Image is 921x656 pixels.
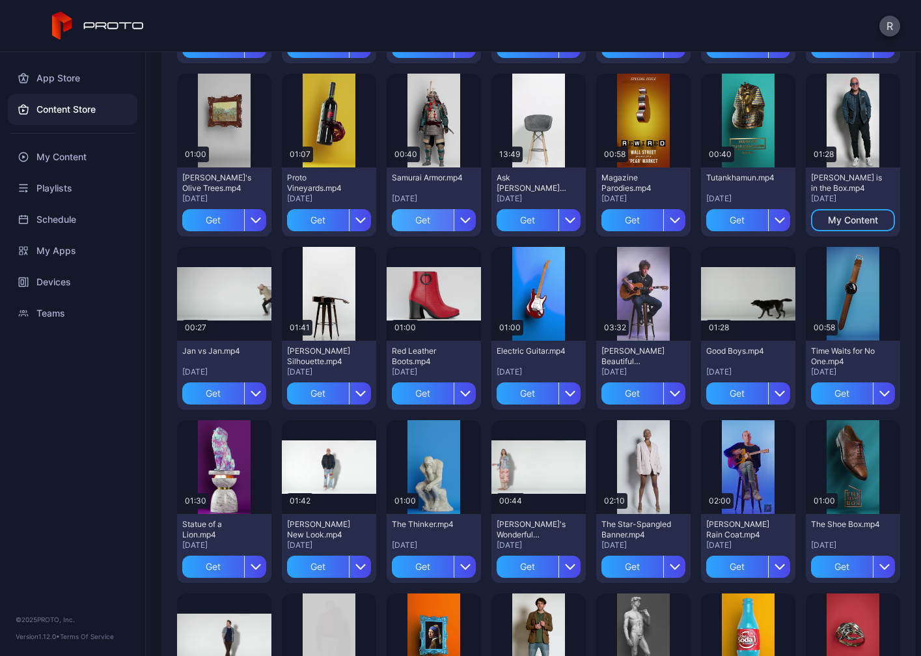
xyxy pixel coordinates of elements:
button: Get [392,382,476,405]
div: Van Gogh's Olive Trees.mp4 [182,173,254,193]
div: Get [497,209,558,231]
div: Meghan's Wonderful Wardrobe.mp4 [497,519,568,540]
button: Get [287,556,371,578]
div: [DATE] [392,193,476,204]
button: Get [601,209,685,231]
div: [DATE] [392,540,476,550]
div: [DATE] [287,367,371,377]
div: Get [182,209,244,231]
div: Electric Guitar.mp4 [497,346,568,356]
button: Get [706,556,790,578]
div: Get [497,382,558,405]
div: Get [287,556,349,578]
div: Tutankhamun.mp4 [706,173,778,183]
div: Get [182,382,244,405]
div: [DATE] [811,540,895,550]
div: Statue of a Lion.mp4 [182,519,254,540]
div: [DATE] [811,367,895,377]
div: Good Boys.mp4 [706,346,778,356]
div: [DATE] [497,193,581,204]
div: Get [811,382,873,405]
button: Get [497,556,581,578]
div: Howie Mandel's New Look.mp4 [287,519,359,540]
button: My Content [811,209,895,231]
div: [DATE] [182,193,266,204]
div: Red Leather Boots.mp4 [392,346,463,367]
div: Get [287,382,349,405]
button: Get [287,209,371,231]
button: Get [601,556,685,578]
div: Ryan Pollie's Rain Coat.mp4 [706,519,778,540]
div: [DATE] [182,367,266,377]
button: Get [497,382,581,405]
div: The Shoe Box.mp4 [811,519,883,530]
div: Get [706,382,768,405]
div: [DATE] [601,193,685,204]
button: Get [811,382,895,405]
button: Get [182,209,266,231]
div: Howie Mandel is in the Box.mp4 [811,173,883,193]
div: Get [497,556,558,578]
button: Get [392,556,476,578]
a: App Store [8,63,137,94]
div: Get [706,209,768,231]
div: Get [182,556,244,578]
div: Get [287,209,349,231]
div: Magazine Parodies.mp4 [601,173,673,193]
div: [DATE] [601,367,685,377]
div: [DATE] [706,540,790,550]
div: The Thinker.mp4 [392,519,463,530]
button: Get [811,556,895,578]
div: [DATE] [706,367,790,377]
div: Get [811,556,873,578]
div: Get [706,556,768,578]
div: Get [601,209,663,231]
div: [DATE] [287,193,371,204]
div: The Star-Spangled Banner.mp4 [601,519,673,540]
a: Playlists [8,173,137,204]
a: My Content [8,141,137,173]
div: [DATE] [601,540,685,550]
div: © 2025 PROTO, Inc. [16,614,130,625]
a: Teams [8,298,137,329]
span: Version 1.12.0 • [16,633,60,640]
div: Billy Morrison's Beautiful Disaster.mp4 [601,346,673,367]
div: Time Waits for No One.mp4 [811,346,883,367]
a: Content Store [8,94,137,125]
a: Schedule [8,204,137,235]
div: [DATE] [287,540,371,550]
button: Get [392,209,476,231]
div: [DATE] [182,540,266,550]
a: Devices [8,266,137,298]
div: Samurai Armor.mp4 [392,173,463,183]
button: Get [601,382,685,405]
button: Get [497,209,581,231]
div: Ask Tim Draper Anything.mp4 [497,173,568,193]
a: My Apps [8,235,137,266]
a: Terms Of Service [60,633,114,640]
div: Billy Morrison's Silhouette.mp4 [287,346,359,367]
button: Get [706,382,790,405]
div: [DATE] [497,367,581,377]
div: [DATE] [706,193,790,204]
button: R [879,16,900,36]
button: Get [182,382,266,405]
div: [DATE] [392,367,476,377]
div: My Content [828,215,878,225]
div: [DATE] [811,193,895,204]
div: Get [601,556,663,578]
button: Get [287,382,371,405]
div: Get [392,556,454,578]
div: Jan vs Jan.mp4 [182,346,254,356]
button: Get [706,209,790,231]
div: [DATE] [497,540,581,550]
button: Get [182,556,266,578]
div: Get [601,382,663,405]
